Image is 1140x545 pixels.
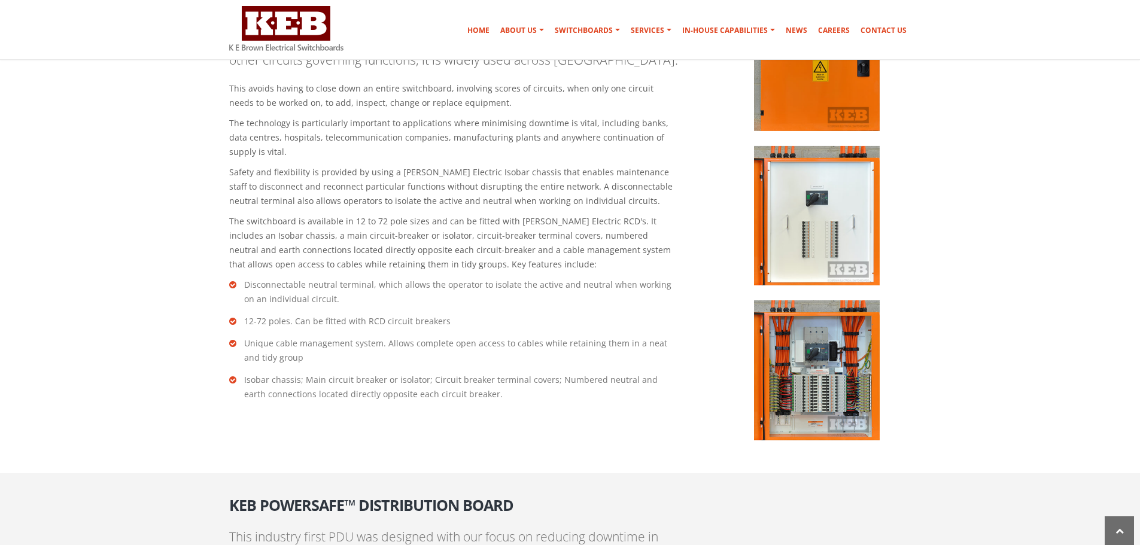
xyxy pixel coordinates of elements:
a: Switchboards [550,19,625,42]
p: This avoids having to close down an entire switchboard, involving scores of circuits, when only o... [229,81,678,110]
li: Disconnectable neutral terminal, which allows the operator to isolate the active and neutral when... [229,278,678,306]
a: Careers [813,19,855,42]
a: In-house Capabilities [677,19,780,42]
p: The switchboard is available in 12 to 72 pole sizes and can be fitted with [PERSON_NAME] Electric... [229,214,678,272]
a: Contact Us [856,19,911,42]
a: Services [626,19,676,42]
li: 12-72 poles. Can be fitted with RCD circuit breakers [229,314,678,328]
a: About Us [495,19,549,42]
p: Safety and flexibility is provided by using a [PERSON_NAME] Electric Isobar chassis that enables ... [229,165,678,208]
li: Isobar chassis; Main circuit breaker or isolator; Circuit breaker terminal covers; Numbered neutr... [229,373,678,401]
p: The technology is particularly important to applications where minimising downtime is vital, incl... [229,116,678,159]
img: K E Brown Electrical Switchboards [229,6,343,51]
a: News [781,19,812,42]
h2: KEB PowerSafe™ Distribution Board [229,488,678,513]
a: Home [463,19,494,42]
li: Unique cable management system. Allows complete open access to cables while retaining them in a n... [229,336,678,365]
